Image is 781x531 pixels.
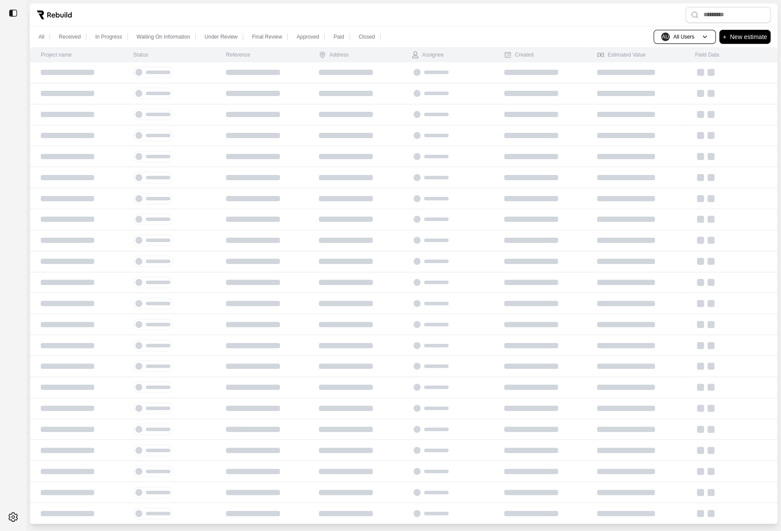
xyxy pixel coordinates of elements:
p: Paid [333,33,344,40]
div: Created [504,51,534,58]
div: Estimated Value [597,51,646,58]
button: AUAll Users [654,30,716,44]
p: Waiting On Information [137,33,190,40]
div: Field Data [695,51,719,58]
button: +New estimate [719,30,770,44]
p: Closed [359,33,375,40]
p: Under Review [205,33,237,40]
div: Assignee [412,51,444,58]
div: Status [133,51,148,58]
p: Approved [297,33,319,40]
p: Final Review [252,33,282,40]
div: Reference [226,51,250,58]
div: Address [319,51,349,58]
div: Project name [41,51,72,58]
p: Received [59,33,81,40]
p: New estimate [730,32,767,42]
p: In Progress [95,33,122,40]
p: All [39,33,44,40]
p: All Users [673,33,694,40]
p: + [723,32,726,42]
img: Rebuild [37,11,72,19]
span: AU [661,32,670,41]
img: toggle sidebar [9,9,18,18]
